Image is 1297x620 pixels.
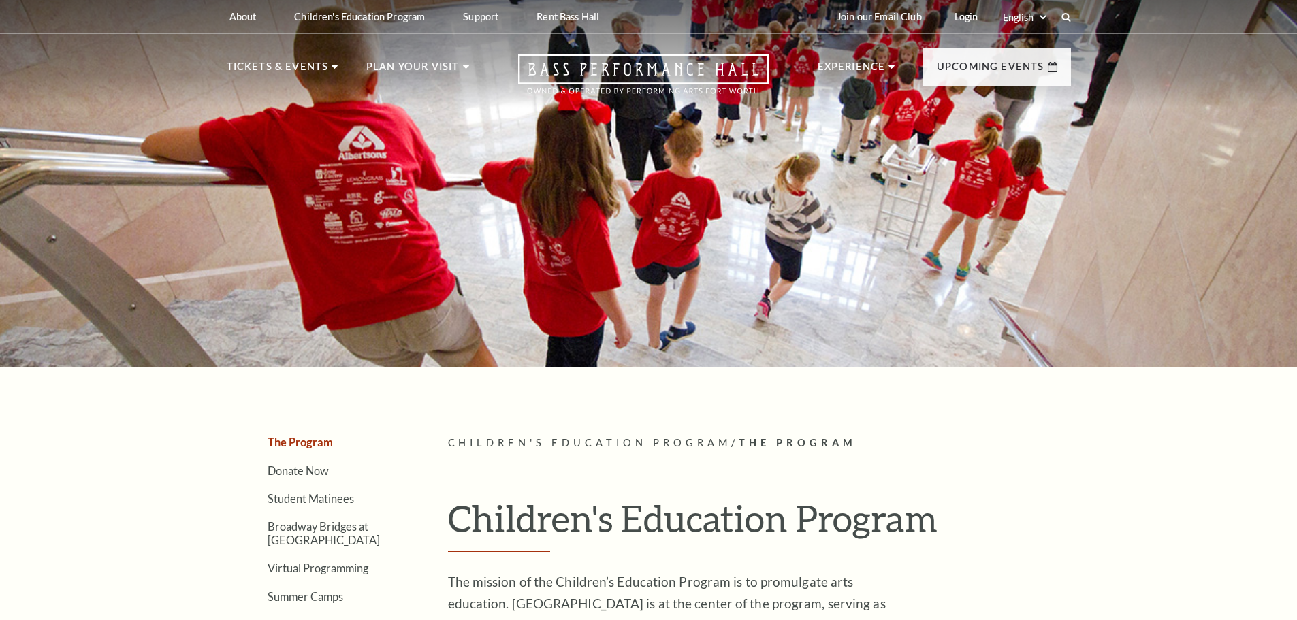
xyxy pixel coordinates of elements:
p: / [448,435,1071,452]
p: Experience [818,59,886,83]
select: Select: [1000,11,1048,24]
p: Upcoming Events [937,59,1044,83]
a: Donate Now [268,464,329,477]
span: Children's Education Program [448,437,732,448]
span: The Program [739,437,856,448]
a: Summer Camps [268,590,343,603]
p: Tickets & Events [227,59,329,83]
a: Virtual Programming [268,561,368,574]
p: Rent Bass Hall [537,11,599,22]
p: Children's Education Program [294,11,425,22]
a: Broadway Bridges at [GEOGRAPHIC_DATA] [268,520,380,546]
p: Plan Your Visit [366,59,460,83]
h1: Children's Education Program [448,496,1071,552]
a: Student Matinees [268,492,354,505]
p: Support [463,11,498,22]
a: The Program [268,436,333,448]
p: About [229,11,257,22]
